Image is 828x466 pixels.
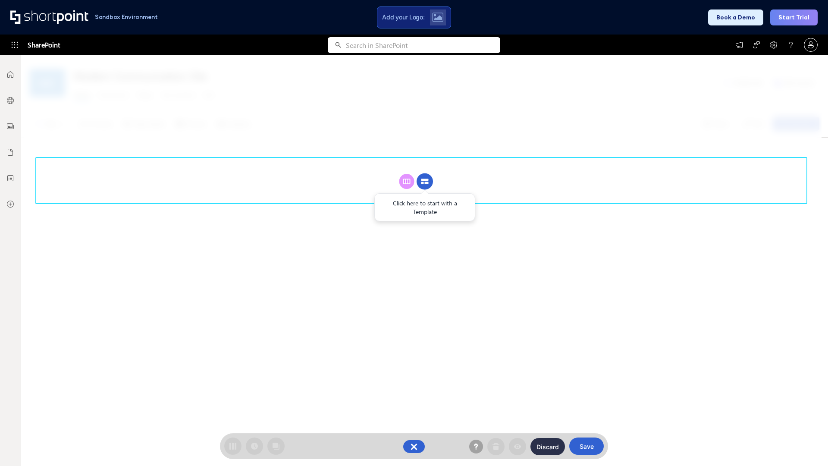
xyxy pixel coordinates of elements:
[95,15,158,19] h1: Sandbox Environment
[708,9,763,25] button: Book a Demo
[382,13,424,21] span: Add your Logo:
[346,37,500,53] input: Search in SharePoint
[28,35,60,55] span: SharePoint
[530,438,565,455] button: Discard
[432,13,443,22] img: Upload logo
[785,425,828,466] iframe: Chat Widget
[770,9,818,25] button: Start Trial
[569,438,604,455] button: Save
